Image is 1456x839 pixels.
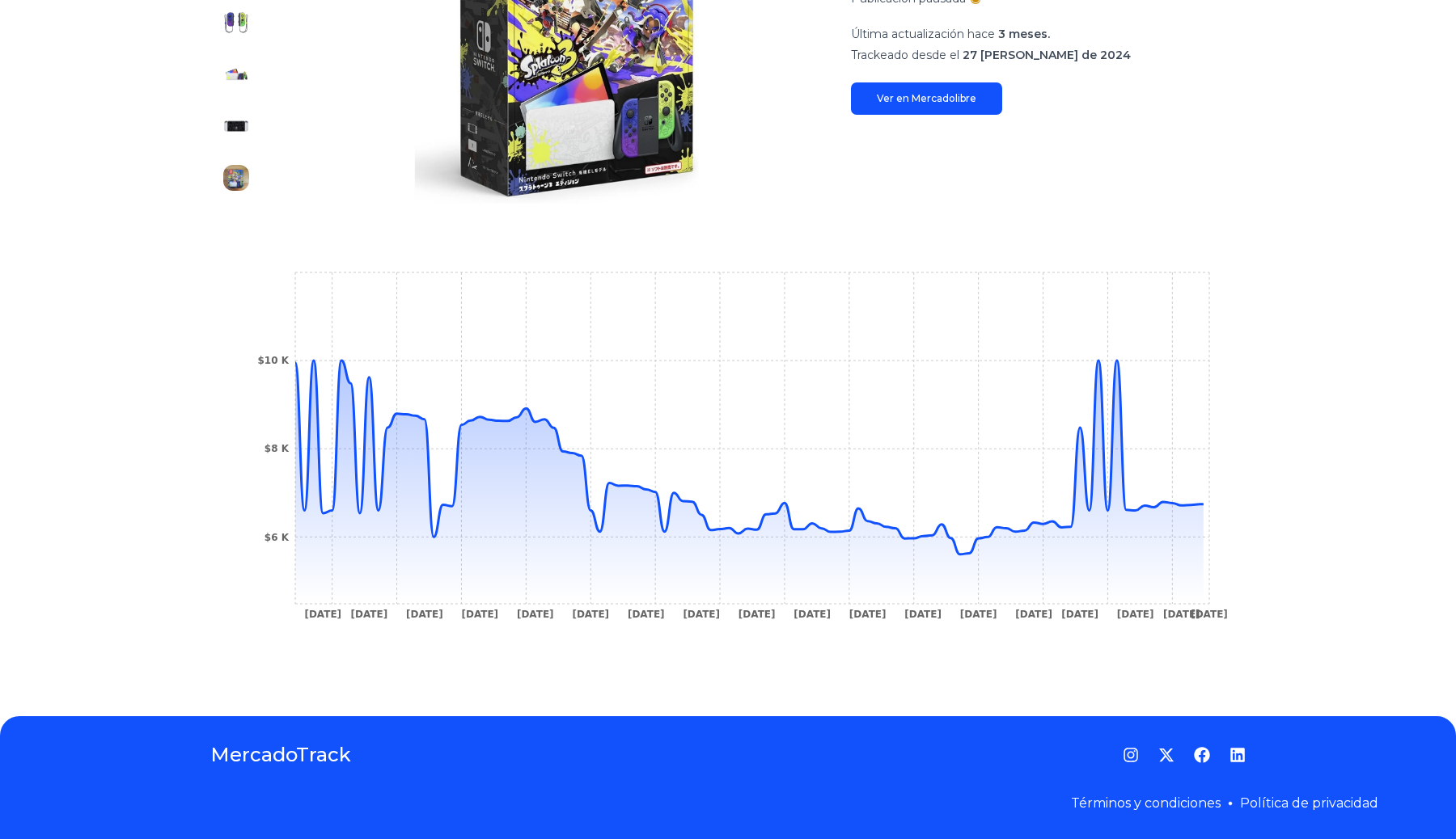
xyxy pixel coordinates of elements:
[904,609,942,620] tspan: [DATE]
[304,609,341,620] tspan: [DATE]
[1194,747,1210,763] a: Facebook
[461,609,498,620] tspan: [DATE]
[998,27,1050,41] font: 3 meses.
[849,609,887,620] tspan: [DATE]
[851,48,959,62] font: Trackeado desde el
[223,165,249,191] img: Nintendo Switch OLED 64GB Splatoon 3 Edition color degradado azul y degradado amarillo y negro
[1158,747,1175,763] a: Gorjeo
[851,82,1002,115] a: Ver en Mercadolibre
[223,113,249,139] img: Nintendo Switch OLED 64GB Splatoon 3 Edition color degradado azul y degradado amarillo y negro
[628,609,665,620] tspan: [DATE]
[265,532,290,543] tspan: $6 K
[223,10,249,36] img: Nintendo Switch OLED 64GB Splatoon 3 Edition color degradado azul y degradado amarillo y negro
[960,609,997,620] tspan: [DATE]
[350,609,387,620] tspan: [DATE]
[683,609,720,620] tspan: [DATE]
[1163,609,1200,620] tspan: [DATE]
[1123,747,1139,763] a: Instagram
[1061,609,1098,620] tspan: [DATE]
[739,609,776,620] tspan: [DATE]
[265,443,290,454] tspan: $8 K
[851,27,995,41] font: Última actualización hace
[406,609,443,620] tspan: [DATE]
[1230,747,1246,763] a: LinkedIn
[257,355,289,366] tspan: $10 K
[1240,795,1378,811] a: Política de privacidad
[794,609,831,620] tspan: [DATE]
[223,61,249,87] img: Nintendo Switch OLED 64GB Splatoon 3 Edition color degradado azul y degradado amarillo y negro
[1117,609,1154,620] tspan: [DATE]
[572,609,609,620] tspan: [DATE]
[963,48,1131,62] font: 27 [PERSON_NAME] de 2024
[877,92,976,104] font: Ver en Mercadolibre
[517,609,554,620] tspan: [DATE]
[210,743,351,766] font: MercadoTrack
[1015,609,1052,620] tspan: [DATE]
[1191,609,1228,620] tspan: [DATE]
[1071,795,1221,811] a: Términos y condiciones
[210,742,351,768] a: MercadoTrack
